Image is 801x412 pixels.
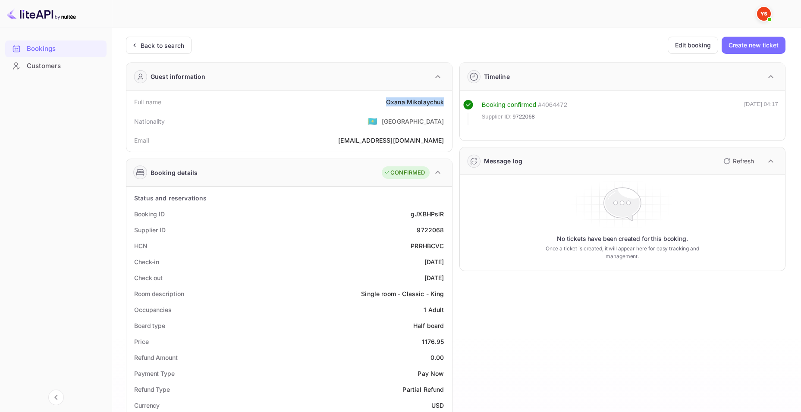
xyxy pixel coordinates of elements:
[424,305,444,314] div: 1 Adult
[411,241,444,250] div: PRRHBCVC
[484,156,523,165] div: Message log
[368,113,377,129] span: United States
[27,44,102,54] div: Bookings
[134,257,159,266] div: Check-in
[430,353,444,362] div: 0.00
[48,390,64,405] button: Collapse navigation
[484,72,510,81] div: Timeline
[151,72,206,81] div: Guest information
[361,289,444,298] div: Single room - Classic - King
[151,168,198,177] div: Booking details
[422,337,444,346] div: 1176.95
[134,273,163,282] div: Check out
[5,41,107,56] a: Bookings
[134,321,165,330] div: Board type
[668,37,718,54] button: Edit booking
[134,289,184,298] div: Room description
[7,7,76,21] img: LiteAPI logo
[134,241,148,250] div: HCN
[338,136,444,145] div: [EMAIL_ADDRESS][DOMAIN_NAME]
[134,117,165,126] div: Nationality
[424,257,444,266] div: [DATE]
[141,41,184,50] div: Back to search
[134,194,207,203] div: Status and reservations
[744,100,778,125] div: [DATE] 04:17
[134,369,175,378] div: Payment Type
[5,58,107,75] div: Customers
[134,353,178,362] div: Refund Amount
[482,112,512,121] span: Supplier ID:
[535,245,710,260] p: Once a ticket is created, it will appear here for easy tracking and management.
[482,100,537,110] div: Booking confirmed
[718,154,757,168] button: Refresh
[134,401,160,410] div: Currency
[411,209,444,218] div: gJXBHPslR
[418,369,444,378] div: Pay Now
[134,136,149,145] div: Email
[134,209,165,218] div: Booking ID
[134,337,149,346] div: Price
[134,225,166,234] div: Supplier ID
[5,58,107,74] a: Customers
[413,321,444,330] div: Half board
[382,117,444,126] div: [GEOGRAPHIC_DATA]
[386,97,444,106] div: Oxana Mikolaychuk
[733,156,754,165] p: Refresh
[757,7,771,21] img: Yandex Support
[27,61,102,71] div: Customers
[134,97,161,106] div: Full name
[384,169,425,177] div: CONFIRMED
[538,100,567,110] div: # 4064472
[402,385,444,394] div: Partial Refund
[417,225,444,234] div: 9722068
[722,37,785,54] button: Create new ticket
[512,112,535,121] span: 9722068
[134,385,170,394] div: Refund Type
[5,41,107,57] div: Bookings
[557,234,688,243] p: No tickets have been created for this booking.
[424,273,444,282] div: [DATE]
[134,305,172,314] div: Occupancies
[431,401,444,410] div: USD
